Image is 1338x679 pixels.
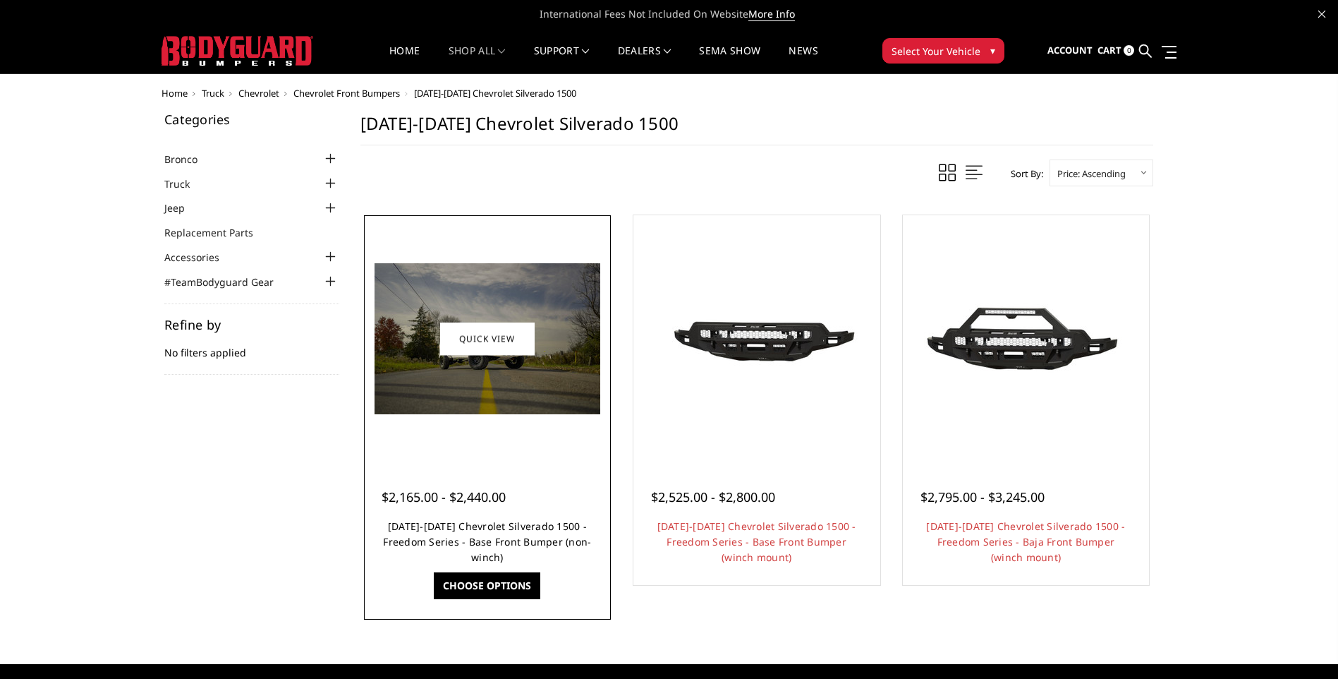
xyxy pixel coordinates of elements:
img: BODYGUARD BUMPERS [162,36,313,66]
a: Cart 0 [1097,32,1134,70]
a: Truck [202,87,224,100]
a: Home [389,46,420,73]
a: 2022-2025 Chevrolet Silverado 1500 - Freedom Series - Base Front Bumper (winch mount) 2022-2025 C... [637,219,877,459]
a: Jeep [164,200,202,215]
a: Choose Options [434,572,540,599]
img: 2022-2025 Chevrolet Silverado 1500 - Freedom Series - Baja Front Bumper (winch mount) [913,275,1138,402]
h1: [DATE]-[DATE] Chevrolet Silverado 1500 [360,113,1153,145]
a: shop all [449,46,506,73]
a: Accessories [164,250,237,265]
div: No filters applied [164,318,339,375]
a: Support [534,46,590,73]
label: Sort By: [1003,163,1043,184]
a: [DATE]-[DATE] Chevrolet Silverado 1500 - Freedom Series - Base Front Bumper (non-winch) [383,519,591,564]
a: 2022-2025 Chevrolet Silverado 1500 - Freedom Series - Base Front Bumper (non-winch) 2022-2025 Che... [367,219,607,459]
span: $2,165.00 - $2,440.00 [382,488,506,505]
span: $2,525.00 - $2,800.00 [651,488,775,505]
span: $2,795.00 - $3,245.00 [920,488,1045,505]
a: #TeamBodyguard Gear [164,275,291,289]
span: ▾ [990,43,995,58]
img: 2022-2025 Chevrolet Silverado 1500 - Freedom Series - Base Front Bumper (winch mount) [644,275,870,402]
a: Chevrolet Front Bumpers [293,87,400,100]
a: Truck [164,176,207,191]
span: [DATE]-[DATE] Chevrolet Silverado 1500 [414,87,576,100]
h5: Refine by [164,318,339,331]
h5: Categories [164,113,339,126]
span: Cart [1097,44,1121,56]
a: 2022-2025 Chevrolet Silverado 1500 - Freedom Series - Baja Front Bumper (winch mount) [906,219,1146,459]
a: Dealers [618,46,671,73]
span: 0 [1124,45,1134,56]
img: 2022-2025 Chevrolet Silverado 1500 - Freedom Series - Base Front Bumper (non-winch) [375,263,600,414]
a: Quick view [440,322,535,355]
a: News [789,46,817,73]
a: Chevrolet [238,87,279,100]
a: More Info [748,7,795,21]
a: [DATE]-[DATE] Chevrolet Silverado 1500 - Freedom Series - Baja Front Bumper (winch mount) [926,519,1125,564]
a: Replacement Parts [164,225,271,240]
a: SEMA Show [699,46,760,73]
span: Account [1047,44,1093,56]
a: Account [1047,32,1093,70]
a: [DATE]-[DATE] Chevrolet Silverado 1500 - Freedom Series - Base Front Bumper (winch mount) [657,519,856,564]
a: Bronco [164,152,215,167]
a: Home [162,87,188,100]
button: Select Your Vehicle [882,38,1004,64]
span: Select Your Vehicle [892,44,980,59]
